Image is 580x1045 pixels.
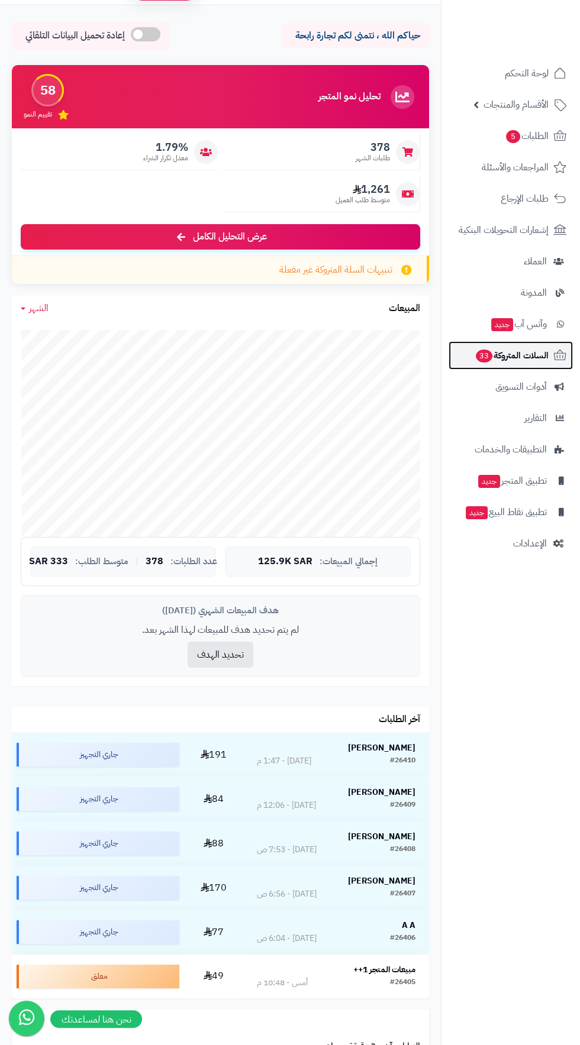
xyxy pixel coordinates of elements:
[505,65,549,82] span: لوحة التحكم
[348,875,415,887] strong: [PERSON_NAME]
[402,919,415,931] strong: A A
[449,467,573,495] a: تطبيق المتجرجديد
[449,122,573,150] a: الطلبات5
[459,222,549,238] span: إشعارات التحويلات البنكية
[390,933,415,944] div: #26406
[390,844,415,856] div: #26408
[449,435,573,464] a: التطبيقات والخدمات
[475,347,549,364] span: السلات المتروكة
[490,316,547,332] span: وآتس آب
[482,159,549,176] span: المراجعات والأسئلة
[390,977,415,989] div: #26405
[170,557,217,567] span: عدد الطلبات:
[29,557,68,567] span: 333 SAR
[193,230,267,244] span: عرض التحليل الكامل
[257,844,317,856] div: [DATE] - 7:53 ص
[495,378,547,395] span: أدوات التسويق
[184,910,243,954] td: 77
[17,787,179,811] div: جاري التجهيز
[21,224,420,250] a: عرض التحليل الكامل
[184,955,243,998] td: 49
[449,310,573,338] a: وآتس آبجديد
[348,786,415,798] strong: [PERSON_NAME]
[506,130,520,143] span: 5
[257,888,317,900] div: [DATE] - 6:56 ص
[257,977,308,989] div: أمس - 10:48 م
[279,263,392,277] span: تنبيهات السلة المتروكة غير مفعلة
[30,604,411,617] div: هدف المبيعات الشهري ([DATE])
[146,557,163,567] span: 378
[318,92,381,102] h3: تحليل نمو المتجر
[356,153,390,163] span: طلبات الشهر
[513,535,547,552] span: الإعدادات
[521,284,547,301] span: المدونة
[336,195,390,205] span: متوسط طلب العميل
[491,318,513,331] span: جديد
[379,714,420,725] h3: آخر الطلبات
[184,733,243,777] td: 191
[449,247,573,276] a: العملاء
[475,441,547,458] span: التطبيقات والخدمات
[465,504,547,520] span: تطبيق نقاط البيع
[184,777,243,821] td: 84
[449,216,573,244] a: إشعارات التحويلات البنكية
[17,965,179,988] div: معلق
[75,557,128,567] span: متوسط الطلب:
[476,350,492,363] span: 33
[449,498,573,526] a: تطبيق نقاط البيعجديد
[348,742,415,754] strong: [PERSON_NAME]
[290,29,420,43] p: حياكم الله ، نتمنى لكم تجارة رابحة
[21,302,49,315] a: الشهر
[25,29,125,43] span: إعادة تحميل البيانات التلقائي
[524,253,547,270] span: العملاء
[258,557,312,567] span: 125.9K SAR
[136,557,138,566] span: |
[449,529,573,558] a: الإعدادات
[257,800,316,811] div: [DATE] - 12:06 م
[505,128,549,144] span: الطلبات
[184,821,243,865] td: 88
[257,755,311,767] div: [DATE] - 1:47 م
[348,830,415,843] strong: [PERSON_NAME]
[389,303,420,314] h3: المبيعات
[24,109,52,119] span: تقييم النمو
[478,475,500,488] span: جديد
[449,341,573,370] a: السلات المتروكة33
[484,96,549,113] span: الأقسام والمنتجات
[449,153,573,182] a: المراجعات والأسئلة
[29,301,49,315] span: الشهر
[143,141,188,154] span: 1.79%
[17,832,179,855] div: جاري التجهيز
[477,473,547,489] span: تطبيق المتجر
[449,404,573,432] a: التقارير
[390,800,415,811] div: #26409
[449,279,573,307] a: المدونة
[356,141,390,154] span: 378
[320,557,378,567] span: إجمالي المبيعات:
[353,963,415,976] strong: مبيعات المتجر 1++
[17,743,179,766] div: جاري التجهيز
[390,888,415,900] div: #26407
[184,866,243,910] td: 170
[17,876,179,900] div: جاري التجهيز
[30,623,411,637] p: لم يتم تحديد هدف للمبيعات لهذا الشهر بعد.
[390,755,415,767] div: #26410
[449,373,573,401] a: أدوات التسويق
[143,153,188,163] span: معدل تكرار الشراء
[466,506,488,519] span: جديد
[449,59,573,88] a: لوحة التحكم
[501,190,549,207] span: طلبات الإرجاع
[336,183,390,196] span: 1,261
[17,920,179,944] div: جاري التجهيز
[257,933,317,944] div: [DATE] - 6:04 ص
[188,642,253,668] button: تحديد الهدف
[449,185,573,213] a: طلبات الإرجاع
[524,410,547,426] span: التقارير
